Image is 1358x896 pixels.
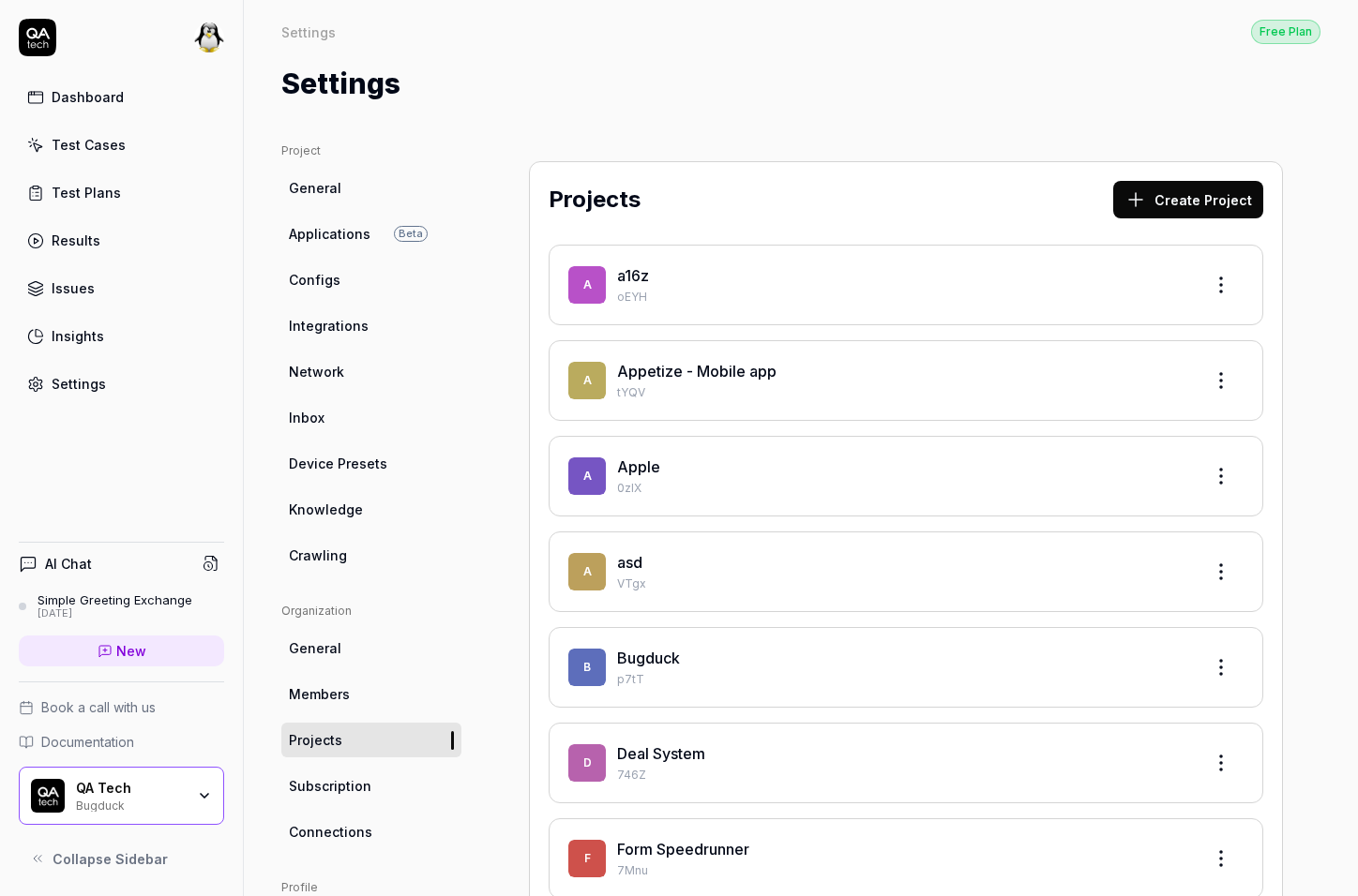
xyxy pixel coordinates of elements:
[52,135,126,155] div: Test Cases
[1113,181,1263,218] button: Create Project
[116,641,146,661] span: New
[19,127,224,163] a: Test Cases
[549,183,641,217] h2: Projects
[568,362,606,399] span: A
[281,814,461,849] a: Connections
[617,384,1187,401] p: tYQV
[289,316,369,336] span: Integrations
[568,457,606,495] span: A
[289,408,324,427] span: Inbox
[281,171,461,205] a: General
[281,677,461,711] a: Members
[289,454,387,473] span: Device Presets
[76,780,185,797] div: QA Tech
[617,575,1187,592] p: VTgx
[281,603,461,620] div: Organization
[289,638,341,658] span: General
[19,840,224,877] button: Collapse Sidebar
[289,362,344,381] span: Network
[45,554,92,574] h4: AI Chat
[19,79,224,115] a: Dashboard
[52,374,106,394] div: Settings
[19,732,224,752] a: Documentation
[1251,20,1320,44] div: Free Plan
[52,87,124,107] div: Dashboard
[52,278,95,298] div: Issues
[1251,19,1320,44] a: Free Plan
[281,63,400,105] h1: Settings
[31,779,65,813] img: QA Tech Logo
[281,142,461,159] div: Project
[19,222,224,259] a: Results
[617,840,749,859] a: Form Speedrunner
[52,326,104,346] div: Insights
[52,183,121,202] div: Test Plans
[617,744,705,763] a: Deal System
[281,538,461,573] a: Crawling
[568,649,606,686] span: B
[617,480,1187,497] p: 0zIX
[19,767,224,825] button: QA Tech LogoQA TechBugduck
[281,354,461,389] a: Network
[281,879,461,896] div: Profile
[281,22,336,41] div: Settings
[281,262,461,297] a: Configs
[19,270,224,306] a: Issues
[281,217,461,251] a: ApplicationsBeta
[194,22,224,52] img: 5eef0e98-4aae-465c-a732-758f13500123.jpeg
[281,308,461,343] a: Integrations
[41,697,156,717] span: Book a call with us
[289,224,370,244] span: Applications
[568,840,606,877] span: F
[53,849,168,869] span: Collapse Sidebar
[289,178,341,198] span: General
[281,723,461,757] a: Projects
[289,270,340,290] span: Configs
[617,671,1187,688] p: p7tT
[41,732,134,752] span: Documentation
[394,226,428,242] span: Beta
[281,631,461,665] a: General
[281,446,461,481] a: Device Presets
[289,822,372,842] span: Connections
[19,592,224,620] a: Simple Greeting Exchange[DATE]
[289,776,371,796] span: Subscription
[38,607,192,620] div: [DATE]
[617,553,642,572] a: asd
[19,366,224,402] a: Settings
[617,862,1187,879] p: 7Mnu
[19,697,224,717] a: Book a call with us
[19,635,224,666] a: New
[568,553,606,590] span: a
[19,174,224,211] a: Test Plans
[617,649,680,667] a: Bugduck
[617,289,1187,306] p: oEYH
[289,730,342,750] span: Projects
[289,500,363,519] span: Knowledge
[617,266,649,285] a: a16z
[281,400,461,435] a: Inbox
[19,318,224,354] a: Insights
[52,231,100,250] div: Results
[289,545,347,565] span: Crawling
[281,769,461,803] a: Subscription
[76,797,185,812] div: Bugduck
[38,592,192,607] div: Simple Greeting Exchange
[281,492,461,527] a: Knowledge
[617,362,777,381] a: Appetize - Mobile app
[617,767,1187,784] p: 746Z
[617,457,660,476] a: Apple
[568,266,606,304] span: a
[568,744,606,782] span: D
[289,684,350,704] span: Members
